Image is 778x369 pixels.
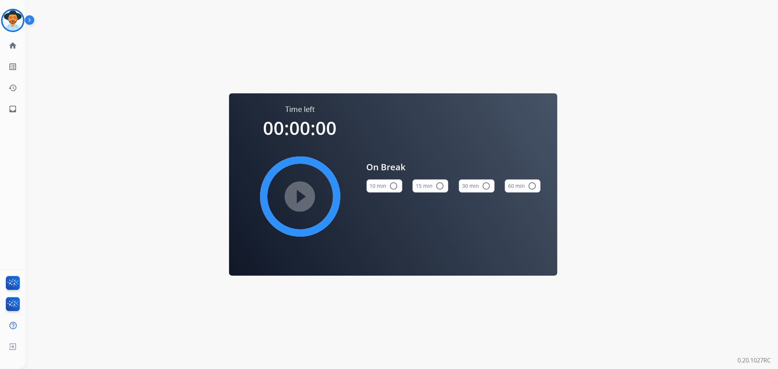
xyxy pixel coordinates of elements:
button: 15 min [413,179,448,193]
mat-icon: radio_button_unchecked [390,182,398,190]
mat-icon: radio_button_unchecked [528,182,537,190]
mat-icon: list_alt [8,62,17,71]
span: 00:00:00 [263,116,337,140]
button: 10 min [367,179,402,193]
span: On Break [367,160,541,174]
mat-icon: radio_button_unchecked [482,182,491,190]
mat-icon: inbox [8,105,17,113]
mat-icon: history [8,83,17,92]
button: 60 min [505,179,541,193]
mat-icon: radio_button_unchecked [436,182,444,190]
img: avatar [3,10,23,31]
mat-icon: home [8,41,17,50]
p: 0.20.1027RC [738,356,771,365]
span: Time left [285,104,315,114]
button: 30 min [459,179,495,193]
